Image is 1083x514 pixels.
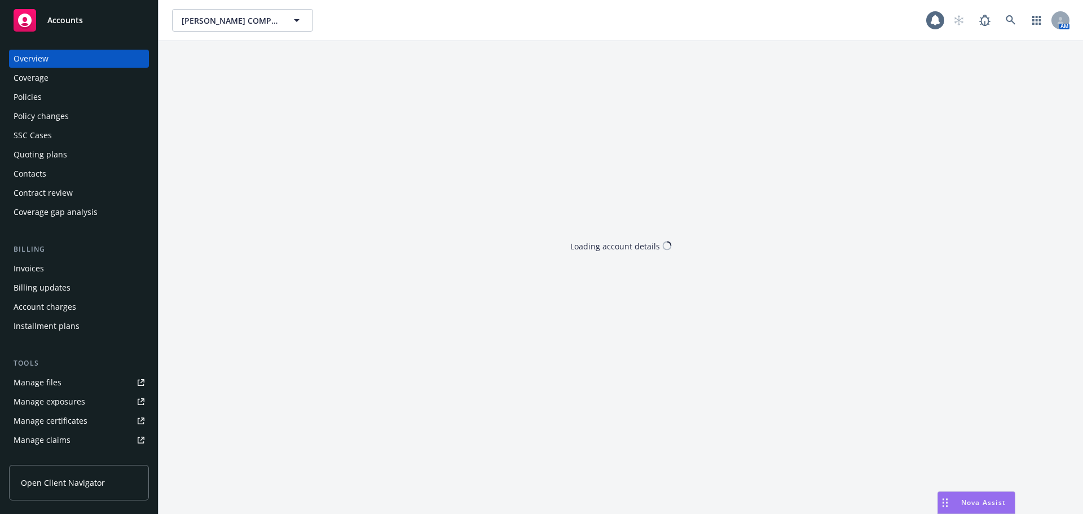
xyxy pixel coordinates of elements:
[14,298,76,316] div: Account charges
[14,165,46,183] div: Contacts
[14,146,67,164] div: Quoting plans
[14,412,87,430] div: Manage certificates
[14,317,80,335] div: Installment plans
[9,5,149,36] a: Accounts
[9,203,149,221] a: Coverage gap analysis
[9,393,149,411] a: Manage exposures
[14,88,42,106] div: Policies
[14,107,69,125] div: Policy changes
[938,492,952,513] div: Drag to move
[9,260,149,278] a: Invoices
[1025,9,1048,32] a: Switch app
[14,393,85,411] div: Manage exposures
[14,431,71,449] div: Manage claims
[14,203,98,221] div: Coverage gap analysis
[172,9,313,32] button: [PERSON_NAME] COMPANIES, INC.
[948,9,970,32] a: Start snowing
[9,50,149,68] a: Overview
[14,450,67,468] div: Manage BORs
[9,450,149,468] a: Manage BORs
[14,50,49,68] div: Overview
[570,240,660,252] div: Loading account details
[14,279,71,297] div: Billing updates
[9,184,149,202] a: Contract review
[9,358,149,369] div: Tools
[47,16,83,25] span: Accounts
[9,165,149,183] a: Contacts
[182,15,279,27] span: [PERSON_NAME] COMPANIES, INC.
[9,431,149,449] a: Manage claims
[937,491,1015,514] button: Nova Assist
[9,107,149,125] a: Policy changes
[14,184,73,202] div: Contract review
[961,498,1006,507] span: Nova Assist
[14,374,61,392] div: Manage files
[9,126,149,144] a: SSC Cases
[14,260,44,278] div: Invoices
[9,88,149,106] a: Policies
[9,412,149,430] a: Manage certificates
[9,69,149,87] a: Coverage
[21,477,105,489] span: Open Client Navigator
[14,126,52,144] div: SSC Cases
[9,374,149,392] a: Manage files
[974,9,996,32] a: Report a Bug
[1000,9,1022,32] a: Search
[9,317,149,335] a: Installment plans
[9,298,149,316] a: Account charges
[9,146,149,164] a: Quoting plans
[9,244,149,255] div: Billing
[9,279,149,297] a: Billing updates
[14,69,49,87] div: Coverage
